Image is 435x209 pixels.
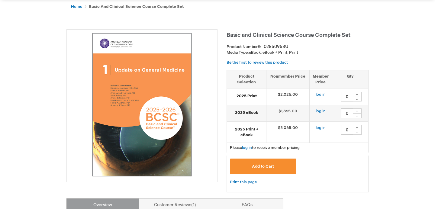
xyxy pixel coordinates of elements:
img: Basic and Clinical Science Course Complete Set [70,33,214,177]
div: - [353,113,362,118]
div: - [353,97,362,101]
span: Basic and Clinical Science Course Complete Set [227,32,350,38]
strong: Basic and Clinical Science Course Complete Set [89,4,184,9]
td: $3,065.00 [266,122,310,143]
div: + [353,92,362,97]
a: Print this page [230,178,257,186]
a: Be the first to review this product [227,60,288,65]
span: Add to Cart [252,164,274,169]
strong: 2025 eBook [230,110,263,116]
th: Member Price [309,70,332,88]
th: Qty [332,70,368,88]
strong: 2025 Print + eBook [230,127,263,138]
div: + [353,125,362,130]
div: - [353,130,362,135]
th: Nonmember Price [266,70,310,88]
span: Please to receive member pricing [230,145,300,150]
a: log in [316,109,326,114]
td: $2,025.00 [266,88,310,105]
strong: Media Type: [227,50,249,55]
a: log in [316,125,326,130]
strong: 2025 Print [230,93,263,99]
p: eBook, eBook + Print, Print [227,50,369,56]
a: Home [71,4,82,9]
div: + [353,108,362,114]
input: Qty [341,125,353,135]
a: log in [316,92,326,97]
strong: Product Number [227,44,261,49]
th: Product Selection [227,70,266,88]
span: 1 [191,202,196,207]
button: Add to Cart [230,159,296,174]
input: Qty [341,92,353,101]
input: Qty [341,108,353,118]
a: log in [242,145,252,150]
div: 02850953U [264,44,288,50]
td: $1,865.00 [266,105,310,122]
